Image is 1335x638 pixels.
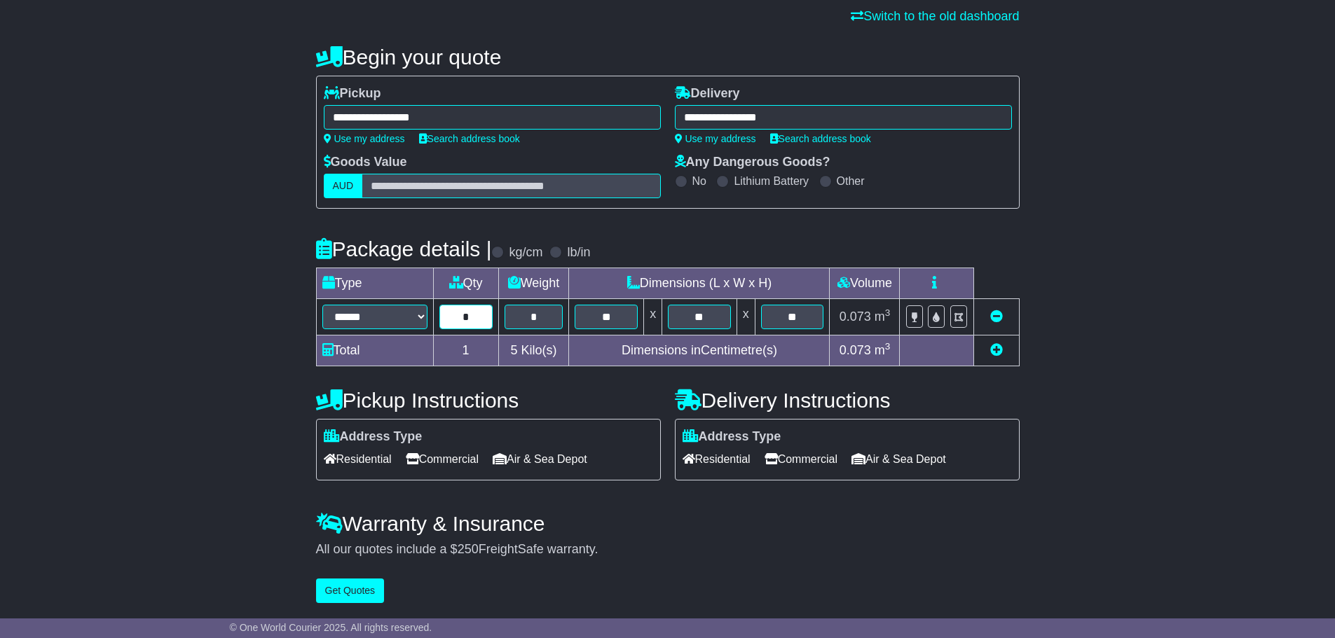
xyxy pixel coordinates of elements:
[734,174,809,188] label: Lithium Battery
[498,335,569,366] td: Kilo(s)
[875,310,891,324] span: m
[316,46,1020,69] h4: Begin your quote
[569,335,830,366] td: Dimensions in Centimetre(s)
[324,86,381,102] label: Pickup
[840,310,871,324] span: 0.073
[885,307,891,318] sup: 3
[692,174,706,188] label: No
[458,542,479,556] span: 250
[851,448,946,470] span: Air & Sea Depot
[644,299,662,335] td: x
[498,268,569,299] td: Weight
[567,245,590,261] label: lb/in
[316,335,433,366] td: Total
[683,429,781,445] label: Address Type
[675,133,756,144] a: Use my address
[324,448,392,470] span: Residential
[509,245,542,261] label: kg/cm
[683,448,751,470] span: Residential
[419,133,520,144] a: Search address book
[675,389,1020,412] h4: Delivery Instructions
[324,133,405,144] a: Use my address
[990,343,1003,357] a: Add new item
[675,155,830,170] label: Any Dangerous Goods?
[885,341,891,352] sup: 3
[830,268,900,299] td: Volume
[990,310,1003,324] a: Remove this item
[770,133,871,144] a: Search address book
[316,268,433,299] td: Type
[324,174,363,198] label: AUD
[316,237,492,261] h4: Package details |
[737,299,755,335] td: x
[433,335,498,366] td: 1
[324,155,407,170] label: Goods Value
[493,448,587,470] span: Air & Sea Depot
[765,448,837,470] span: Commercial
[316,389,661,412] h4: Pickup Instructions
[851,9,1019,23] a: Switch to the old dashboard
[406,448,479,470] span: Commercial
[837,174,865,188] label: Other
[569,268,830,299] td: Dimensions (L x W x H)
[510,343,517,357] span: 5
[840,343,871,357] span: 0.073
[230,622,432,633] span: © One World Courier 2025. All rights reserved.
[433,268,498,299] td: Qty
[675,86,740,102] label: Delivery
[316,512,1020,535] h4: Warranty & Insurance
[316,578,385,603] button: Get Quotes
[316,542,1020,557] div: All our quotes include a $ FreightSafe warranty.
[324,429,423,445] label: Address Type
[875,343,891,357] span: m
